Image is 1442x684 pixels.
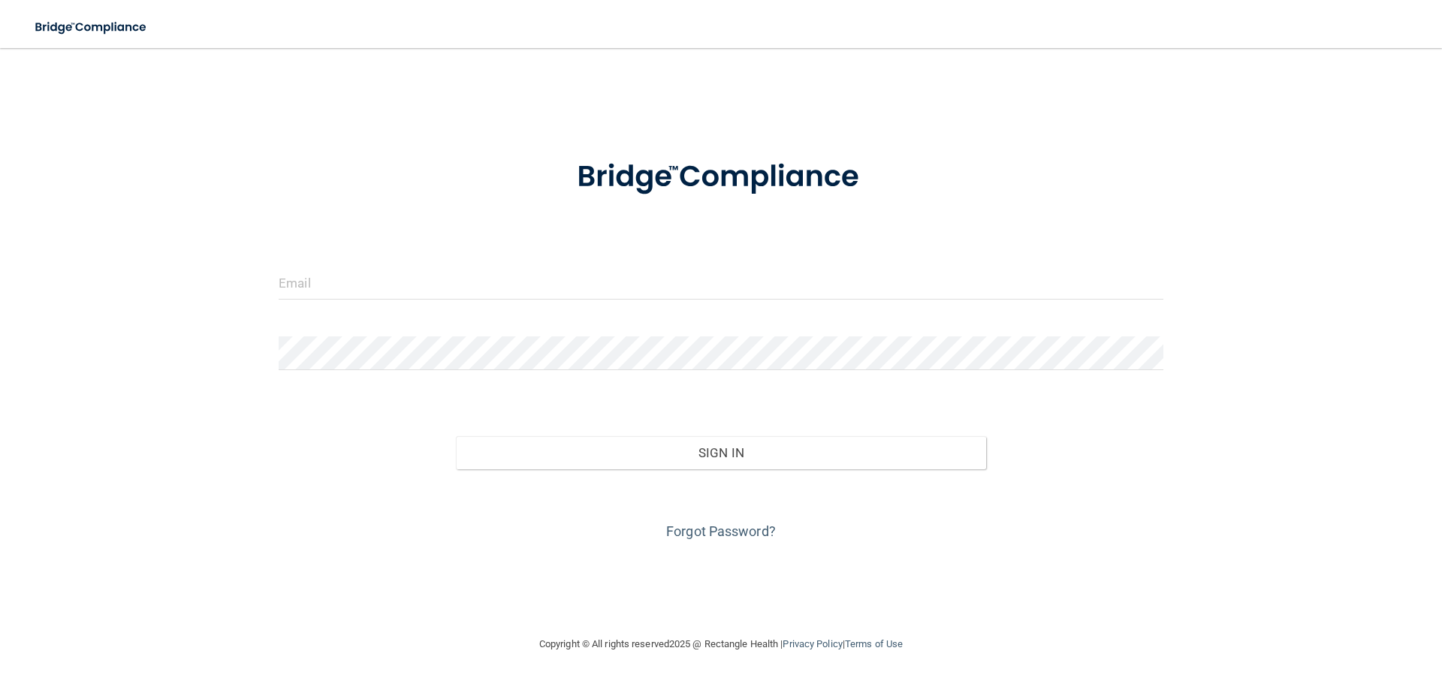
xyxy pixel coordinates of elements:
[666,523,776,539] a: Forgot Password?
[456,436,987,469] button: Sign In
[447,620,995,668] div: Copyright © All rights reserved 2025 @ Rectangle Health | |
[546,138,896,216] img: bridge_compliance_login_screen.278c3ca4.svg
[23,12,161,43] img: bridge_compliance_login_screen.278c3ca4.svg
[783,638,842,649] a: Privacy Policy
[845,638,903,649] a: Terms of Use
[279,266,1163,300] input: Email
